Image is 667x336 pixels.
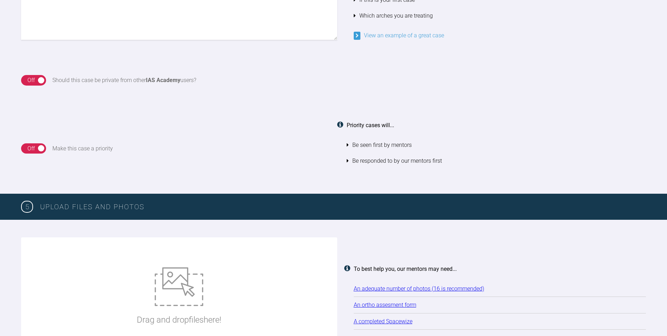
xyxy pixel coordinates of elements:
[354,8,646,24] li: Which arches you are treating
[27,76,35,85] div: Off
[21,201,33,213] span: 5
[354,318,412,325] a: A completed Spacewize
[146,77,180,83] strong: IAS Academy
[354,32,444,39] a: View an example of a great case
[40,201,646,212] h3: Upload Files and Photos
[354,266,457,272] strong: To best help you, our mentors may need...
[52,76,196,85] div: Should this case be private from other users?
[347,122,394,129] strong: Priority cases will...
[27,144,35,153] div: Off
[137,313,221,326] p: Drag and drop files here!
[52,144,113,153] div: Make this case a priority
[354,285,484,292] a: An adequate number of photos (16 is recommended)
[347,137,646,153] li: Be seen first by mentors
[347,153,646,169] li: Be responded to by our mentors first
[354,301,416,308] a: An ortho assesment form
